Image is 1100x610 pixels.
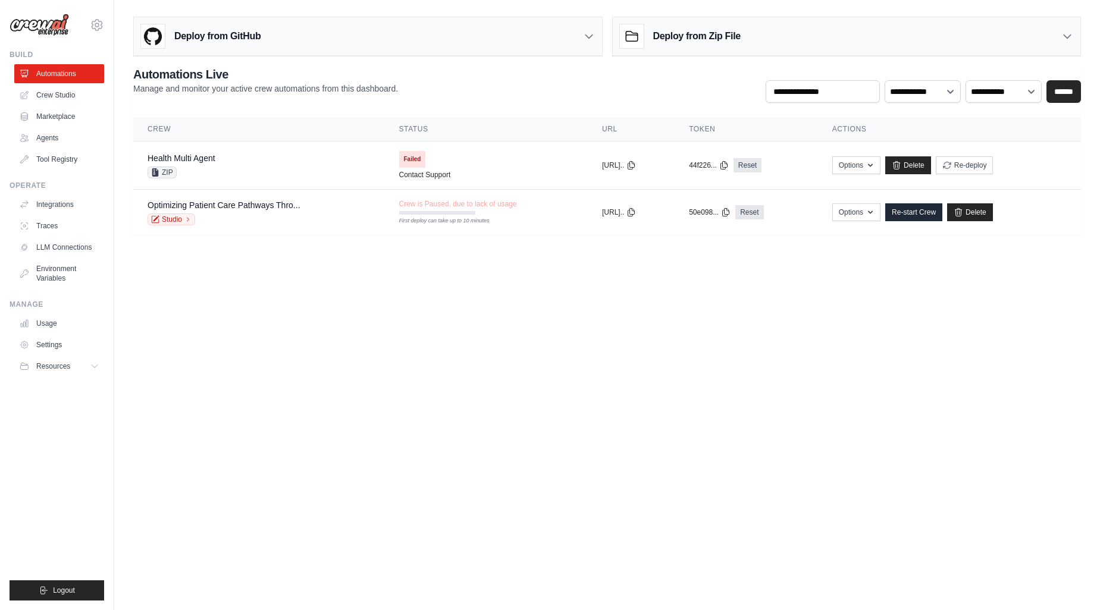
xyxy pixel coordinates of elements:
[14,107,104,126] a: Marketplace
[399,151,426,168] span: Failed
[10,300,104,309] div: Manage
[885,203,942,221] a: Re-start Crew
[148,153,215,163] a: Health Multi Agent
[14,86,104,105] a: Crew Studio
[14,259,104,288] a: Environment Variables
[14,64,104,83] a: Automations
[53,586,75,595] span: Logout
[14,314,104,333] a: Usage
[832,156,880,174] button: Options
[10,181,104,190] div: Operate
[399,170,451,180] a: Contact Support
[588,117,675,142] th: URL
[689,161,729,170] button: 44f226...
[14,195,104,214] a: Integrations
[653,29,741,43] h3: Deploy from Zip File
[14,216,104,235] a: Traces
[14,150,104,169] a: Tool Registry
[10,580,104,600] button: Logout
[735,205,763,219] a: Reset
[141,24,165,48] img: GitHub Logo
[174,29,261,43] h3: Deploy from GitHub
[36,361,70,371] span: Resources
[936,156,994,174] button: Re-deploy
[148,213,195,225] a: Studio
[885,156,931,174] a: Delete
[832,203,880,221] button: Options
[399,217,475,225] div: First deploy can take up to 10 minutes
[133,83,398,95] p: Manage and monitor your active crew automations from this dashboard.
[689,207,731,217] button: 50e098...
[675,117,818,142] th: Token
[14,335,104,354] a: Settings
[947,203,993,221] a: Delete
[133,117,385,142] th: Crew
[148,200,300,210] a: Optimizing Patient Care Pathways Thro...
[385,117,588,142] th: Status
[734,158,761,172] a: Reset
[148,166,177,178] span: ZIP
[10,14,69,36] img: Logo
[818,117,1081,142] th: Actions
[399,199,517,209] span: Crew is Paused, due to lack of usage
[14,357,104,376] button: Resources
[133,66,398,83] h2: Automations Live
[10,50,104,59] div: Build
[14,128,104,147] a: Agents
[14,238,104,257] a: LLM Connections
